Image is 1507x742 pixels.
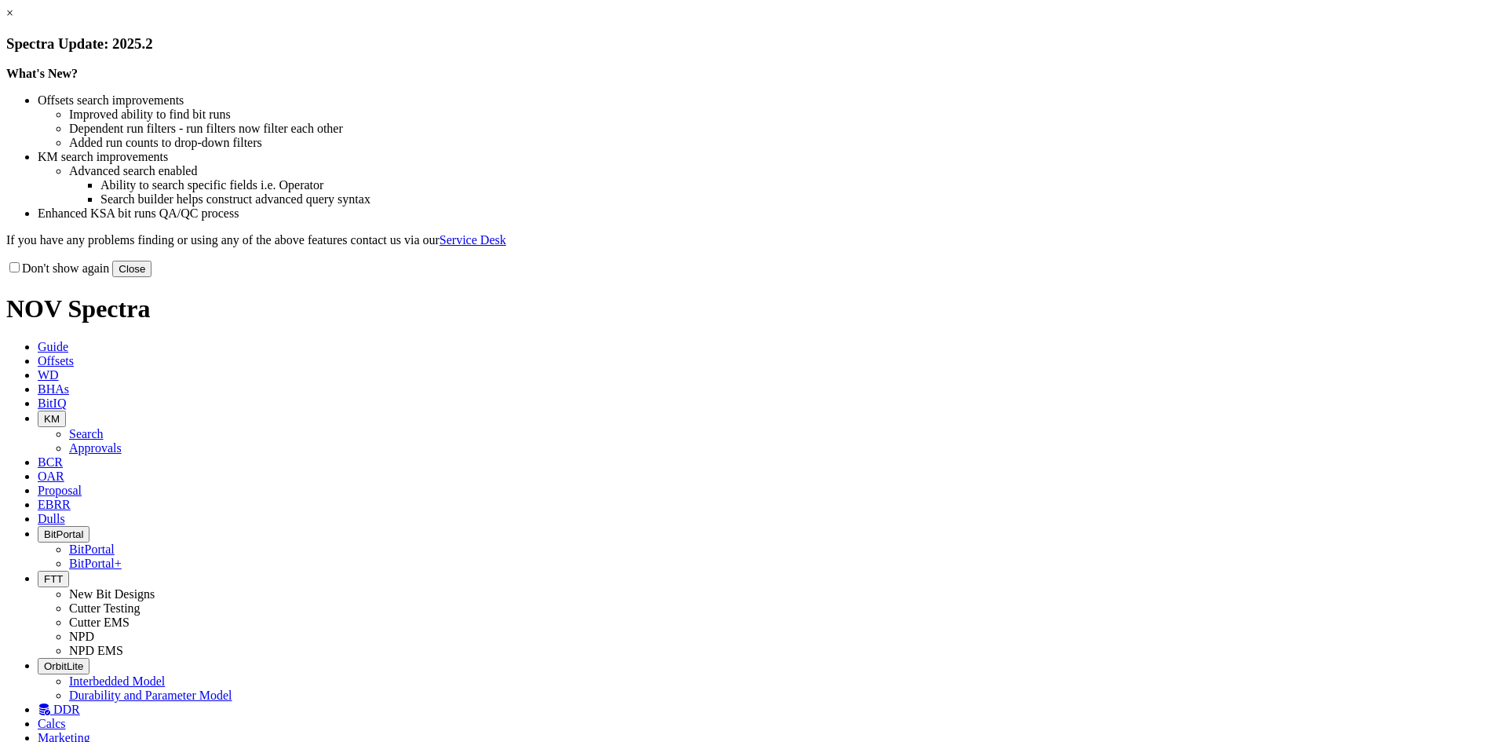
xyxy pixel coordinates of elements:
a: BitPortal [69,543,115,556]
li: Ability to search specific fields i.e. Operator [100,178,1501,192]
a: Durability and Parameter Model [69,689,232,702]
h3: Spectra Update: 2025.2 [6,35,1501,53]
span: OrbitLite [44,660,83,672]
a: New Bit Designs [69,587,155,601]
a: × [6,6,13,20]
li: Search builder helps construct advanced query syntax [100,192,1501,207]
span: DDR [53,703,80,716]
strong: What's New? [6,67,78,80]
span: FTT [44,573,63,585]
span: BCR [38,455,63,469]
a: Interbedded Model [69,674,165,688]
li: Advanced search enabled [69,164,1501,178]
a: Approvals [69,441,122,455]
a: NPD EMS [69,644,123,657]
p: If you have any problems finding or using any of the above features contact us via our [6,233,1501,247]
li: Improved ability to find bit runs [69,108,1501,122]
a: Service Desk [440,233,506,247]
span: BitPortal [44,528,83,540]
span: Guide [38,340,68,353]
a: Search [69,427,104,440]
span: BitIQ [38,397,66,410]
span: OAR [38,470,64,483]
a: Cutter Testing [69,601,140,615]
li: Added run counts to drop-down filters [69,136,1501,150]
button: Close [112,261,151,277]
li: KM search improvements [38,150,1501,164]
input: Don't show again [9,262,20,272]
a: BitPortal+ [69,557,122,570]
li: Enhanced KSA bit runs QA/QC process [38,207,1501,221]
li: Offsets search improvements [38,93,1501,108]
span: Calcs [38,717,66,730]
h1: NOV Spectra [6,294,1501,323]
label: Don't show again [6,261,109,275]
li: Dependent run filters - run filters now filter each other [69,122,1501,136]
span: KM [44,413,60,425]
span: BHAs [38,382,69,396]
span: WD [38,368,59,382]
span: Offsets [38,354,74,367]
span: Dulls [38,512,65,525]
a: NPD [69,630,94,643]
span: EBRR [38,498,71,511]
span: Proposal [38,484,82,497]
a: Cutter EMS [69,616,130,629]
